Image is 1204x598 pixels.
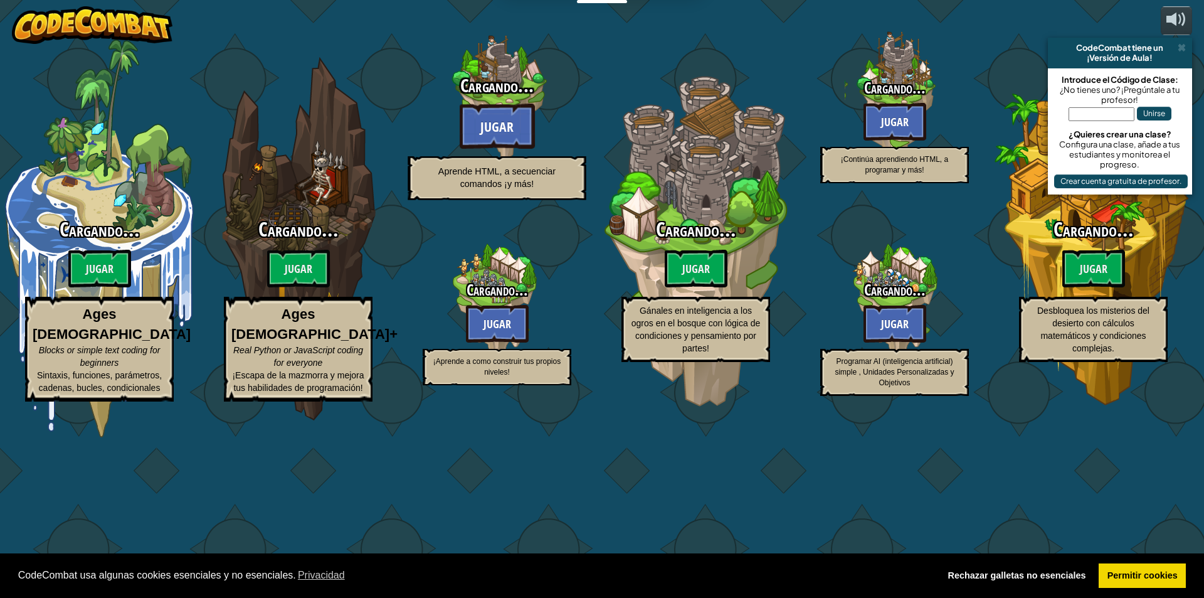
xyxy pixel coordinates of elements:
a: Obtenga más información sobre las cookies [296,566,347,585]
font: Permitir cookies [1107,570,1178,580]
font: Privacidad [298,570,345,580]
a: permitir cookies [1099,563,1186,589]
font: CodeCombat usa algunas cookies esenciales y no esenciales. [18,570,296,580]
a: denegar cookies [939,563,1094,589]
font: Rechazar galletas no esenciales [948,570,1086,580]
